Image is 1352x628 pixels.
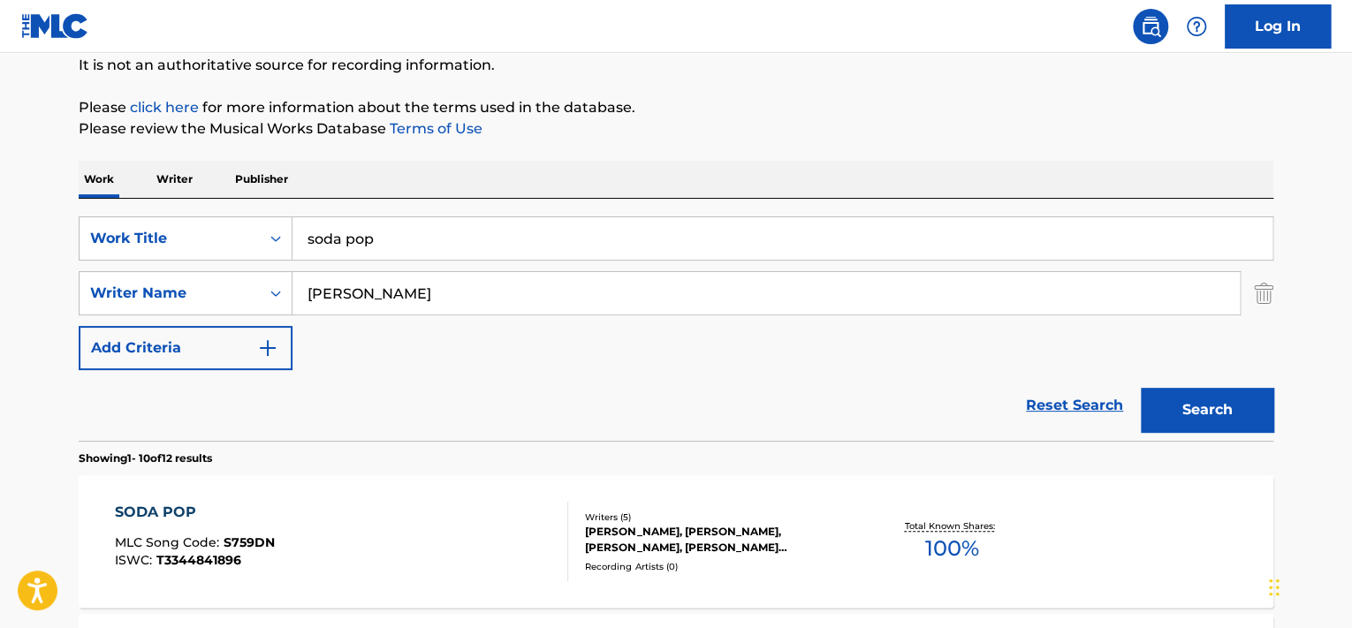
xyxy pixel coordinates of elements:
[904,519,999,533] p: Total Known Shares:
[115,552,156,568] span: ISWC :
[1269,561,1280,614] div: Drag
[585,560,852,573] div: Recording Artists ( 0 )
[156,552,241,568] span: T3344841896
[79,326,292,370] button: Add Criteria
[90,228,249,249] div: Work Title
[585,511,852,524] div: Writers ( 5 )
[1140,16,1161,37] img: search
[130,99,199,116] a: click here
[79,161,119,198] p: Work
[151,161,198,198] p: Writer
[1225,4,1331,49] a: Log In
[79,55,1273,76] p: It is not an authoritative source for recording information.
[79,450,212,466] p: Showing 1 - 10 of 12 results
[585,524,852,556] div: [PERSON_NAME], [PERSON_NAME], [PERSON_NAME], [PERSON_NAME] [PERSON_NAME], [PERSON_NAME]
[1179,9,1214,44] div: Help
[115,534,224,550] span: MLC Song Code :
[924,533,978,564] span: 100 %
[1141,388,1273,432] button: Search
[1264,543,1352,628] iframe: Chat Widget
[1186,16,1207,37] img: help
[1254,271,1273,315] img: Delete Criterion
[230,161,293,198] p: Publisher
[79,97,1273,118] p: Please for more information about the terms used in the database.
[257,337,278,359] img: 9d2ae6d4665cec9f34b9.svg
[90,283,249,304] div: Writer Name
[115,502,275,523] div: SODA POP
[79,475,1273,608] a: SODA POPMLC Song Code:S759DNISWC:T3344841896Writers (5)[PERSON_NAME], [PERSON_NAME], [PERSON_NAME...
[21,13,89,39] img: MLC Logo
[79,118,1273,140] p: Please review the Musical Works Database
[386,120,482,137] a: Terms of Use
[1017,386,1132,425] a: Reset Search
[79,216,1273,441] form: Search Form
[1133,9,1168,44] a: Public Search
[224,534,275,550] span: S759DN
